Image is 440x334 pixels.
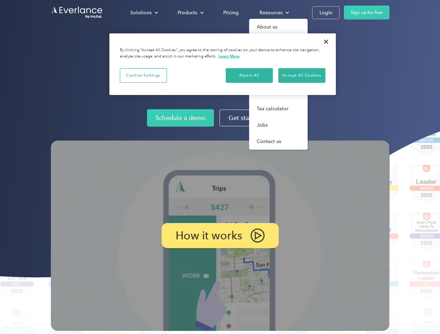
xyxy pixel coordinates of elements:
p: How it works [176,231,242,240]
div: Cookie banner [109,33,336,95]
a: Go to homepage [51,6,103,19]
a: Get started for free [219,110,293,126]
button: Close [318,34,334,49]
div: Solutions [130,8,152,17]
div: Products [178,8,197,17]
div: Privacy [109,33,336,95]
div: Pricing [223,8,239,17]
a: Jobs [249,117,308,133]
a: About us [249,19,308,35]
input: Submit [51,41,86,56]
div: By clicking “Accept All Cookies”, you agree to the storing of cookies on your device to enhance s... [120,47,325,59]
div: Products [171,7,209,19]
div: Resources [260,8,283,17]
a: Schedule a demo [147,109,214,127]
div: Solutions [123,7,164,19]
div: Login [319,8,332,17]
div: Resources [253,7,295,19]
a: More information about your privacy, opens in a new tab [218,54,240,58]
a: Tax calculator [249,101,308,117]
a: Login [312,6,340,19]
button: Cookies Settings [120,68,167,83]
a: Contact us [249,133,308,150]
a: Pricing [216,7,246,19]
nav: Resources [249,19,308,150]
button: Accept All Cookies [278,68,325,83]
button: Reject All [226,68,273,83]
a: Sign up for free [344,6,389,19]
